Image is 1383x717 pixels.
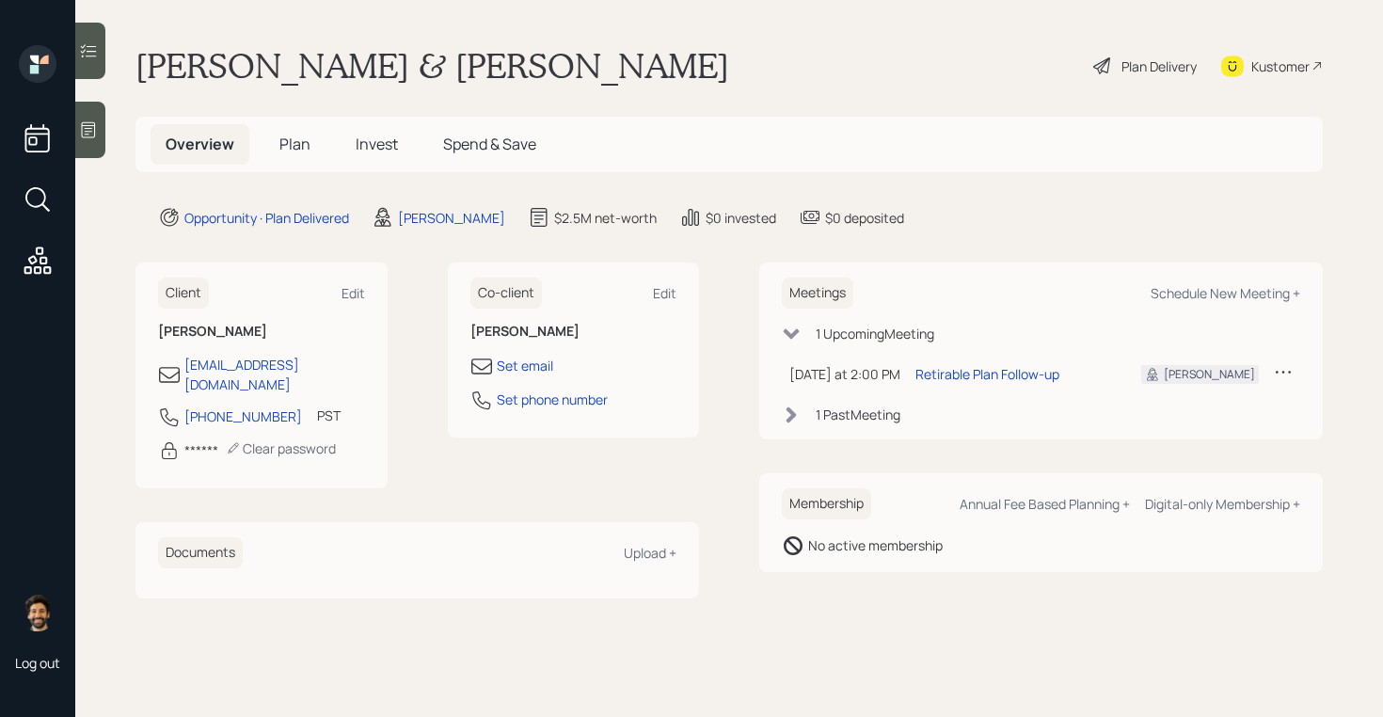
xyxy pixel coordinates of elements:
div: [PHONE_NUMBER] [184,406,302,426]
h6: Membership [782,488,871,519]
h6: Co-client [470,278,542,309]
h6: [PERSON_NAME] [158,324,365,340]
div: [EMAIL_ADDRESS][DOMAIN_NAME] [184,355,365,394]
div: $0 invested [706,208,776,228]
h6: [PERSON_NAME] [470,324,677,340]
div: [DATE] at 2:00 PM [789,364,900,384]
div: $2.5M net-worth [554,208,657,228]
div: [PERSON_NAME] [1164,366,1255,383]
div: Edit [342,284,365,302]
div: Annual Fee Based Planning + [960,495,1130,513]
div: $0 deposited [825,208,904,228]
div: Opportunity · Plan Delivered [184,208,349,228]
div: Kustomer [1251,56,1310,76]
span: Overview [166,134,234,154]
span: Plan [279,134,310,154]
div: [PERSON_NAME] [398,208,505,228]
div: 1 Upcoming Meeting [816,324,934,343]
h1: [PERSON_NAME] & [PERSON_NAME] [135,45,729,87]
img: eric-schwartz-headshot.png [19,594,56,631]
div: Clear password [226,439,336,457]
div: PST [317,406,341,425]
div: Plan Delivery [1121,56,1197,76]
div: 1 Past Meeting [816,405,900,424]
h6: Documents [158,537,243,568]
div: Schedule New Meeting + [1151,284,1300,302]
div: Set phone number [497,390,608,409]
div: Digital-only Membership + [1145,495,1300,513]
div: Set email [497,356,553,375]
span: Invest [356,134,398,154]
h6: Client [158,278,209,309]
span: Spend & Save [443,134,536,154]
h6: Meetings [782,278,853,309]
div: Upload + [624,544,676,562]
div: Retirable Plan Follow-up [915,364,1059,384]
div: Edit [653,284,676,302]
div: Log out [15,654,60,672]
div: No active membership [808,535,943,555]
